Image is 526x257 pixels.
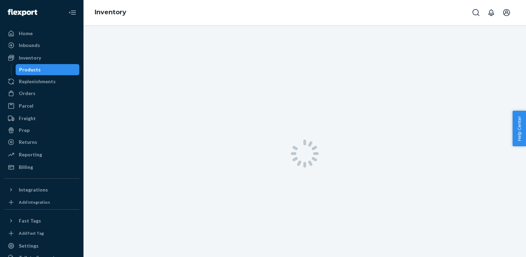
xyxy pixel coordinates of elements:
[4,76,79,87] a: Replenishments
[19,139,37,146] div: Returns
[19,42,40,49] div: Inbounds
[19,115,36,122] div: Freight
[4,113,79,124] a: Freight
[4,240,79,251] a: Settings
[19,54,41,61] div: Inventory
[19,127,30,134] div: Prep
[19,78,56,85] div: Replenishments
[4,229,79,237] a: Add Fast Tag
[4,40,79,51] a: Inbounds
[19,242,39,249] div: Settings
[89,2,132,23] ol: breadcrumbs
[19,102,33,109] div: Parcel
[4,100,79,111] a: Parcel
[4,198,79,207] a: Add Integration
[4,149,79,160] a: Reporting
[500,6,513,20] button: Open account menu
[512,111,526,146] button: Help Center
[19,199,50,205] div: Add Integration
[65,6,79,20] button: Close Navigation
[19,186,48,193] div: Integrations
[19,30,33,37] div: Home
[4,162,79,173] a: Billing
[4,52,79,63] a: Inventory
[95,8,126,16] a: Inventory
[19,66,41,73] div: Products
[19,230,44,236] div: Add Fast Tag
[4,215,79,226] button: Fast Tags
[19,151,42,158] div: Reporting
[484,6,498,20] button: Open notifications
[8,9,37,16] img: Flexport logo
[4,28,79,39] a: Home
[16,64,80,75] a: Products
[19,164,33,171] div: Billing
[19,90,35,97] div: Orders
[4,88,79,99] a: Orders
[469,6,483,20] button: Open Search Box
[19,217,41,224] div: Fast Tags
[4,137,79,148] a: Returns
[4,184,79,195] button: Integrations
[4,125,79,136] a: Prep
